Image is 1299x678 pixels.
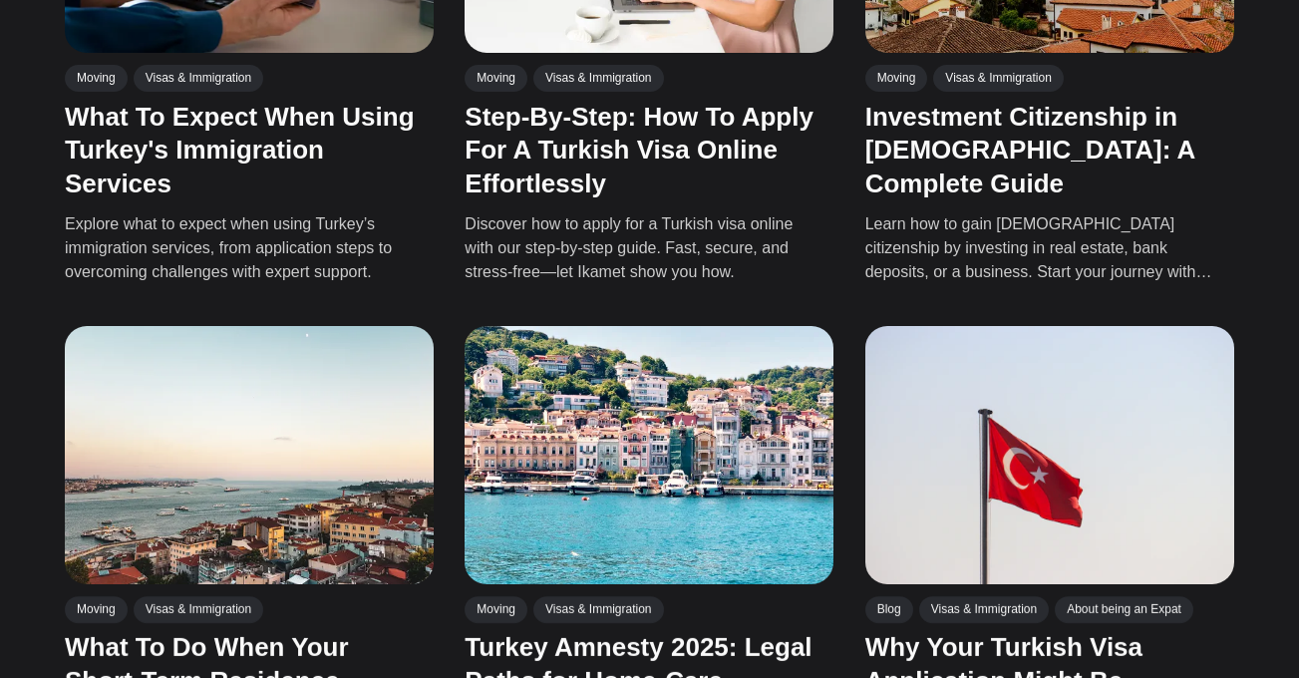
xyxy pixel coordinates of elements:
a: What To Expect When Using Turkey's Immigration Services [65,102,415,199]
a: Moving [65,596,128,622]
p: Discover how to apply for a Turkish visa online with our step-by-step guide. Fast, secure, and st... [465,212,815,284]
img: Turkey Amnesty 2025: Legal Paths for Home-Care Workers [465,326,833,584]
a: About being an Expat [1055,596,1193,622]
a: Visas & Immigration [933,66,1063,92]
a: Visas & Immigration [533,66,663,92]
a: Step-By-Step: How To Apply For A Turkish Visa Online Effortlessly [465,102,813,199]
a: Moving [865,66,928,92]
a: Moving [465,66,527,92]
a: Visas & Immigration [919,596,1049,622]
p: Explore what to expect when using Turkey’s immigration services, from application steps to overco... [65,212,416,284]
img: What To Do When Your Short-Term Residence Permit Application Is Delayed [65,326,434,584]
p: Learn how to gain [DEMOGRAPHIC_DATA] citizenship by investing in real estate, bank deposits, or a... [865,212,1216,284]
a: Moving [65,66,128,92]
a: Moving [465,596,527,622]
img: Why Your Turkish Visa Application Might Be Rejected And How To Prevent It [865,326,1234,584]
a: Investment Citizenship in [DEMOGRAPHIC_DATA]: A Complete Guide [865,102,1195,199]
a: Visas & Immigration [134,596,263,622]
a: Blog [865,596,913,622]
a: Visas & Immigration [533,596,663,622]
a: Visas & Immigration [134,66,263,92]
